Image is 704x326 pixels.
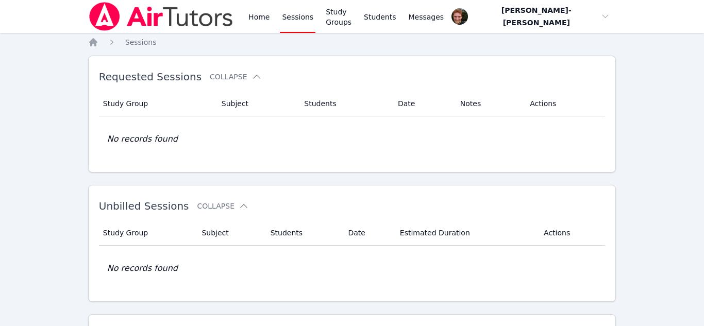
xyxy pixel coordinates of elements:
[99,116,606,162] td: No records found
[88,2,234,31] img: Air Tutors
[125,37,157,47] a: Sessions
[392,91,454,116] th: Date
[99,71,202,83] span: Requested Sessions
[454,91,524,116] th: Notes
[99,91,215,116] th: Study Group
[88,37,616,47] nav: Breadcrumb
[409,12,444,22] span: Messages
[125,38,157,46] span: Sessions
[215,91,298,116] th: Subject
[264,220,342,246] th: Students
[210,72,261,82] button: Collapse
[524,91,605,116] th: Actions
[99,200,189,212] span: Unbilled Sessions
[298,91,392,116] th: Students
[197,201,249,211] button: Collapse
[538,220,605,246] th: Actions
[195,220,264,246] th: Subject
[99,220,196,246] th: Study Group
[99,246,606,291] td: No records found
[394,220,538,246] th: Estimated Duration
[342,220,393,246] th: Date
